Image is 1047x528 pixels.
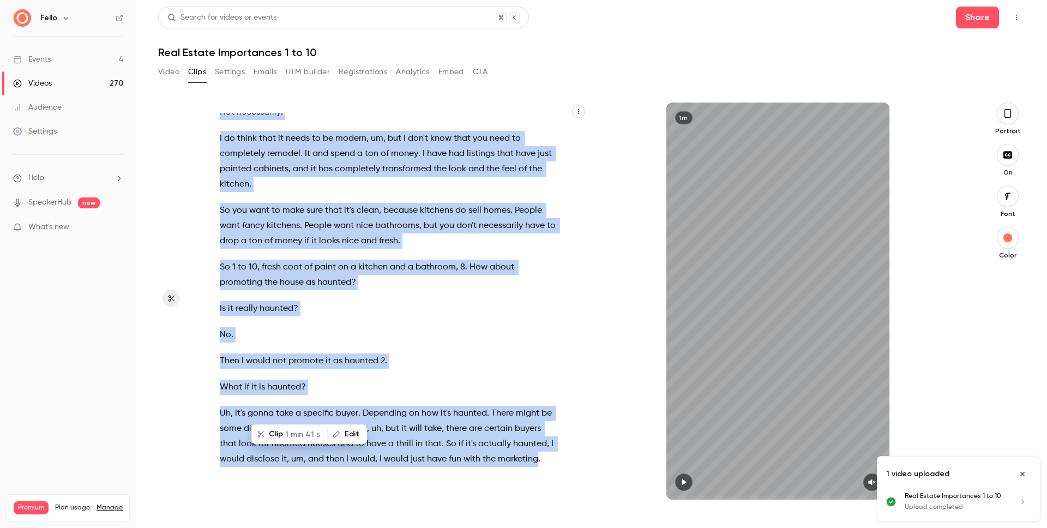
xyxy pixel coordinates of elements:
span: that [497,146,514,161]
span: it [401,421,407,436]
span: certain [484,421,513,436]
span: What [220,380,242,395]
span: Uh [220,406,231,421]
span: you [232,203,247,218]
span: Depending [363,406,407,421]
span: a [241,233,246,249]
span: have [516,146,535,161]
span: on [338,260,348,275]
span: that [425,436,442,452]
span: take [276,406,293,421]
span: No [220,327,231,343]
button: Registrations [339,63,387,81]
span: as [306,275,315,290]
span: have [427,452,447,467]
button: Close uploads list [1014,465,1031,483]
span: just [411,452,425,467]
button: Embed [438,63,464,81]
span: take [424,421,442,436]
span: a [388,436,394,452]
li: help-dropdown-opener [13,172,123,184]
span: bathroom [416,260,456,275]
span: some [220,421,242,436]
span: have [525,218,545,233]
span: to [312,131,321,146]
span: about [490,260,514,275]
span: it [281,452,287,467]
p: 1 video uploaded [886,469,949,479]
span: haunted [345,353,378,369]
span: don't [408,131,428,146]
span: I [220,131,222,146]
a: Manage [97,503,123,512]
span: ? [293,301,298,316]
span: It [305,146,310,161]
span: Premium [14,501,49,514]
span: have [366,436,386,452]
span: I [423,146,425,161]
span: if [244,380,249,395]
span: it [311,233,317,249]
button: Video [158,63,179,81]
span: um [291,452,304,467]
span: haunted [317,275,351,290]
span: it's [466,436,476,452]
p: Real Estate Importances 1 to 10 [905,491,1005,501]
span: . [385,353,387,369]
span: I [404,131,406,146]
span: and [308,452,324,467]
span: So [220,260,230,275]
span: promote [288,353,323,369]
span: then [326,452,344,467]
span: There [491,406,514,421]
span: had [449,146,465,161]
span: it's [344,203,354,218]
span: ton [365,146,378,161]
span: there [446,421,467,436]
button: Clips [188,63,206,81]
span: homes [484,203,510,218]
button: Analytics [396,63,430,81]
span: want [249,203,269,218]
span: kitchens [420,203,453,218]
span: listings [467,146,495,161]
span: clean [357,203,379,218]
span: to [238,260,246,275]
span: is [259,380,265,395]
span: a [351,260,356,275]
span: completely [335,161,380,177]
span: feel [502,161,516,177]
span: ? [351,275,356,290]
span: um [371,131,383,146]
span: be [541,406,552,421]
h6: Fello [40,13,57,23]
span: . [300,218,302,233]
span: Then [220,353,239,369]
span: marketing [498,452,538,467]
span: to [512,131,521,146]
span: really [236,301,257,316]
h1: Real Estate Importances 1 to 10 [158,46,1025,59]
span: , [288,161,291,177]
span: , [366,131,369,146]
span: look [239,436,256,452]
p: Portrait [990,127,1025,135]
span: and [361,233,377,249]
span: you [440,218,454,233]
span: not [273,353,286,369]
img: Fello [14,9,31,27]
span: a [296,406,301,421]
span: kitchen [358,260,388,275]
span: fancy [242,218,264,233]
span: will [409,421,422,436]
span: buyer [336,406,358,421]
span: want [334,218,354,233]
span: , [383,131,386,146]
span: the [529,161,542,177]
span: looks [319,233,340,249]
span: but [386,421,399,436]
p: Color [990,251,1025,260]
span: that [325,203,342,218]
span: the [486,161,500,177]
span: disclosure [244,421,284,436]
